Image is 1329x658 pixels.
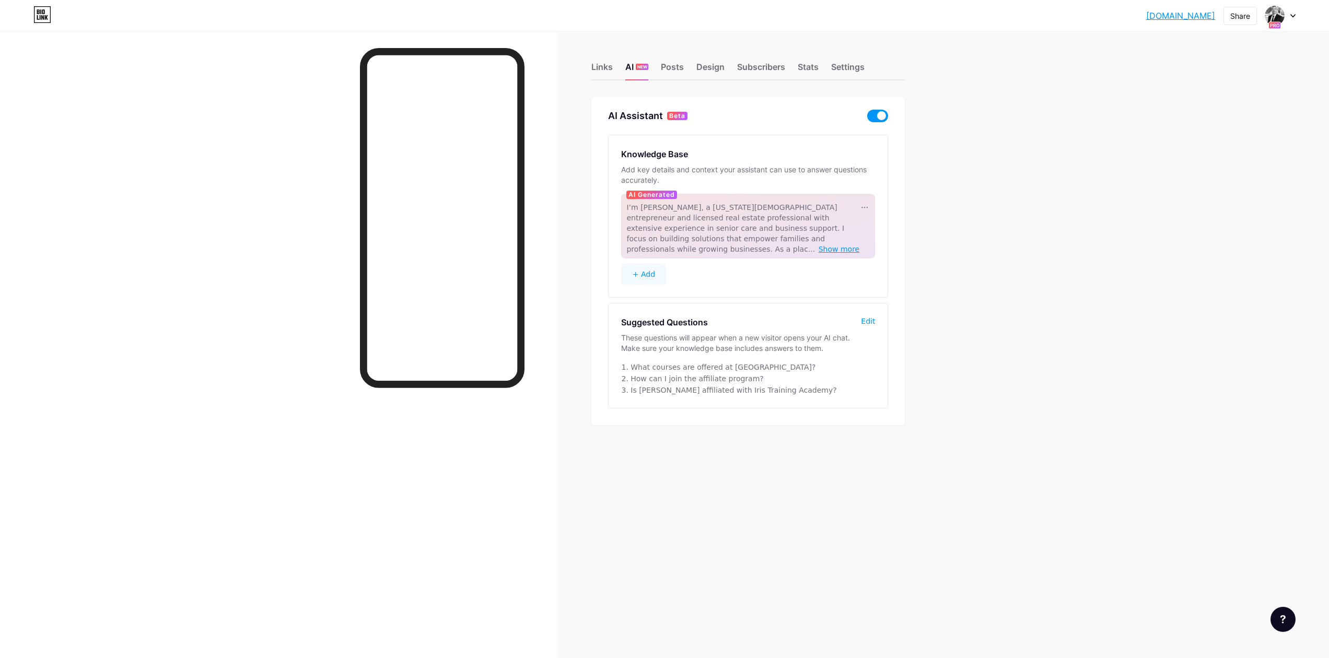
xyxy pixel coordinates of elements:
div: AI Assistant [608,110,663,122]
div: Links [591,61,613,79]
div: Edit [861,316,875,326]
div: These questions will appear when a new visitor opens your AI chat. Make sure your knowledge base ... [621,333,861,354]
span: Beta [669,112,685,120]
div: 2. How can I join the affiliate program? [621,373,763,384]
div: Settings [831,61,865,79]
div: Share [1230,10,1250,21]
div: Knowledge Base [621,148,688,160]
img: louieochoa [1265,6,1285,26]
div: Design [696,61,725,79]
div: Posts [661,61,684,79]
div: Subscribers [737,61,785,79]
div: 3. Is [PERSON_NAME] affiliated with Iris Training Academy? [621,385,836,395]
div: Stats [798,61,819,79]
span: AI Generated [628,191,675,199]
span: Show more [819,245,860,253]
button: + Add [621,264,666,285]
span: NEW [637,64,647,70]
div: Suggested Questions [621,316,708,328]
a: [DOMAIN_NAME] [1146,9,1215,22]
div: AI [625,61,648,79]
div: Add key details and context your assistant can use to answer questions accurately. [621,164,875,185]
div: 1. What courses are offered at [GEOGRAPHIC_DATA]? [621,362,815,372]
span: I’m [PERSON_NAME], a [US_STATE][DEMOGRAPHIC_DATA] entrepreneur and licensed real estate professio... [626,203,844,253]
